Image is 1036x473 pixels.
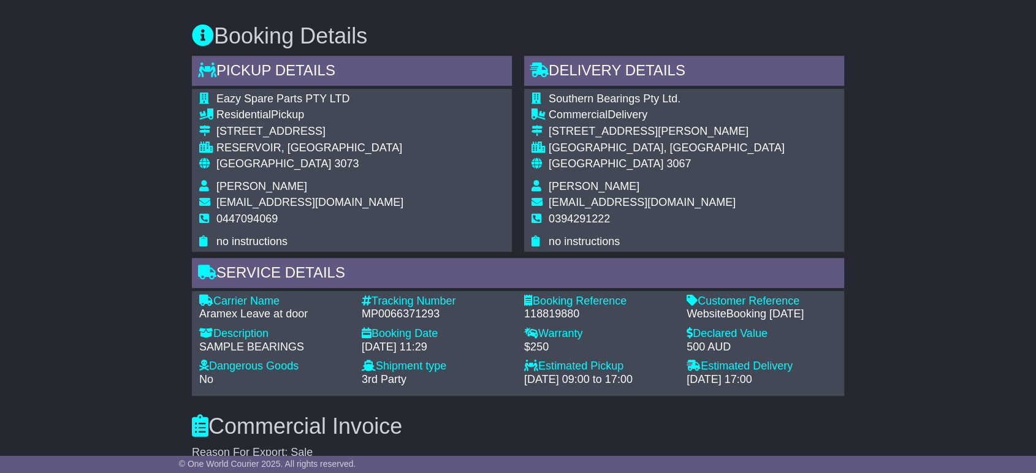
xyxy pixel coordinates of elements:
[666,157,691,170] span: 3067
[334,157,359,170] span: 3073
[687,341,837,354] div: 500 AUD
[362,360,512,373] div: Shipment type
[524,295,674,308] div: Booking Reference
[216,180,307,192] span: [PERSON_NAME]
[549,125,785,138] div: [STREET_ADDRESS][PERSON_NAME]
[549,108,785,122] div: Delivery
[192,446,844,460] div: Reason For Export: Sale
[199,360,349,373] div: Dangerous Goods
[524,56,844,89] div: Delivery Details
[199,341,349,354] div: SAMPLE BEARINGS
[192,414,844,439] h3: Commercial Invoice
[549,142,785,155] div: [GEOGRAPHIC_DATA], [GEOGRAPHIC_DATA]
[199,308,349,321] div: Aramex Leave at door
[199,373,213,385] span: No
[216,108,403,122] div: Pickup
[362,373,406,385] span: 3rd Party
[362,295,512,308] div: Tracking Number
[216,125,403,138] div: [STREET_ADDRESS]
[216,142,403,155] div: RESERVOIR, [GEOGRAPHIC_DATA]
[687,327,837,341] div: Declared Value
[216,196,403,208] span: [EMAIL_ADDRESS][DOMAIN_NAME]
[362,308,512,321] div: MP0066371293
[549,108,608,121] span: Commercial
[199,327,349,341] div: Description
[549,213,610,225] span: 0394291222
[524,360,674,373] div: Estimated Pickup
[192,56,512,89] div: Pickup Details
[216,213,278,225] span: 0447094069
[549,235,620,248] span: no instructions
[524,373,674,387] div: [DATE] 09:00 to 17:00
[192,258,844,291] div: Service Details
[199,295,349,308] div: Carrier Name
[524,327,674,341] div: Warranty
[687,308,837,321] div: WebsiteBooking [DATE]
[179,459,356,469] span: © One World Courier 2025. All rights reserved.
[549,180,639,192] span: [PERSON_NAME]
[687,373,837,387] div: [DATE] 17:00
[216,93,349,105] span: Eazy Spare Parts PTY LTD
[192,24,844,48] h3: Booking Details
[549,157,663,170] span: [GEOGRAPHIC_DATA]
[216,108,271,121] span: Residential
[524,308,674,321] div: 118819880
[362,327,512,341] div: Booking Date
[524,341,674,354] div: $250
[549,93,680,105] span: Southern Bearings Pty Ltd.
[362,341,512,354] div: [DATE] 11:29
[216,235,288,248] span: no instructions
[687,295,837,308] div: Customer Reference
[216,157,331,170] span: [GEOGRAPHIC_DATA]
[687,360,837,373] div: Estimated Delivery
[549,196,736,208] span: [EMAIL_ADDRESS][DOMAIN_NAME]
